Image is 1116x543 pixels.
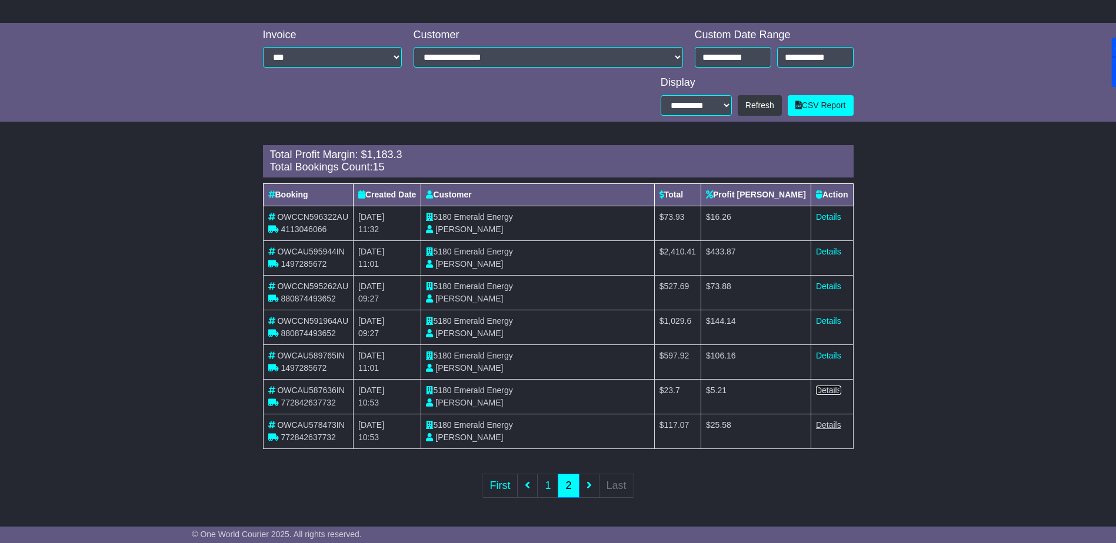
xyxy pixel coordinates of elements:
span: [DATE] [358,281,384,291]
a: CSV Report [788,95,854,116]
span: 5180 [433,247,451,256]
span: [PERSON_NAME] [435,294,503,303]
span: 09:27 [358,294,379,303]
span: 1497285672 [281,363,327,373]
span: 11:32 [358,224,379,234]
a: Details [816,351,841,360]
span: Emerald Energy [454,351,512,360]
span: 73.88 [711,281,731,291]
a: Details [816,212,841,222]
span: [DATE] [358,351,384,360]
span: 73.93 [664,212,685,222]
td: $ [701,379,811,414]
span: 10:53 [358,398,379,407]
span: Emerald Energy [454,316,512,326]
span: [PERSON_NAME] [435,398,503,407]
span: © One World Courier 2025. All rights reserved. [192,529,362,539]
span: 117.07 [664,420,689,430]
span: 144.14 [711,316,736,326]
td: $ [654,206,701,240]
td: $ [701,344,811,379]
span: Emerald Energy [454,281,512,291]
th: Customer [421,183,654,206]
td: $ [654,344,701,379]
span: 16.26 [711,212,731,222]
a: First [482,474,518,498]
span: 433.87 [711,247,736,256]
div: Display [661,76,854,89]
span: 106.16 [711,351,736,360]
span: 09:27 [358,329,379,338]
span: 597.92 [664,351,689,360]
td: $ [654,240,701,275]
span: 527.69 [664,281,689,291]
span: Emerald Energy [454,212,512,222]
span: [PERSON_NAME] [435,224,503,234]
span: 5180 [433,351,451,360]
span: OWCCN595262AU [277,281,348,291]
th: Booking [263,183,354,206]
span: [DATE] [358,420,384,430]
span: [PERSON_NAME] [435,363,503,373]
span: [PERSON_NAME] [435,329,503,338]
td: $ [654,379,701,414]
th: Action [811,183,853,206]
td: $ [701,240,811,275]
td: $ [654,310,701,344]
span: 2,410.41 [664,247,697,256]
th: Created Date [354,183,421,206]
span: 5180 [433,212,451,222]
span: 5180 [433,386,451,395]
span: OWCCN596322AU [277,212,348,222]
td: $ [701,275,811,310]
span: [DATE] [358,316,384,326]
div: Invoice [263,29,402,42]
a: Details [816,386,841,395]
span: OWCCN591964AU [277,316,348,326]
span: OWCAU578473IN [277,420,344,430]
span: 11:01 [358,259,379,269]
span: [PERSON_NAME] [435,259,503,269]
span: 23.7 [664,386,680,395]
span: 15 [373,161,385,173]
a: Details [816,247,841,256]
span: OWCAU589765IN [277,351,344,360]
span: OWCAU595944IN [277,247,344,256]
span: 880874493652 [281,329,335,338]
span: 5180 [433,281,451,291]
span: 5180 [433,420,451,430]
a: Details [816,420,841,430]
button: Refresh [738,95,782,116]
span: Emerald Energy [454,420,512,430]
span: 25.58 [711,420,731,430]
td: $ [654,275,701,310]
th: Total [654,183,701,206]
span: 5180 [433,316,451,326]
a: 1 [537,474,558,498]
span: 10:53 [358,433,379,442]
span: [PERSON_NAME] [435,433,503,442]
span: Emerald Energy [454,247,512,256]
span: 11:01 [358,363,379,373]
td: $ [701,310,811,344]
div: Total Bookings Count: [270,161,847,174]
span: 772842637732 [281,398,335,407]
td: $ [701,206,811,240]
a: 2 [558,474,579,498]
span: 772842637732 [281,433,335,442]
span: [DATE] [358,386,384,395]
span: 1,183.3 [367,149,402,160]
div: Custom Date Range [695,29,854,42]
a: Details [816,316,841,326]
span: 5.21 [711,386,727,395]
span: 1497285672 [281,259,327,269]
span: 4113046066 [281,224,327,234]
td: $ [701,414,811,448]
td: $ [654,414,701,448]
div: Total Profit Margin: $ [270,149,847,162]
span: Emerald Energy [454,386,512,395]
span: [DATE] [358,247,384,256]
span: [DATE] [358,212,384,222]
th: Profit [PERSON_NAME] [701,183,811,206]
span: OWCAU587636IN [277,386,344,395]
